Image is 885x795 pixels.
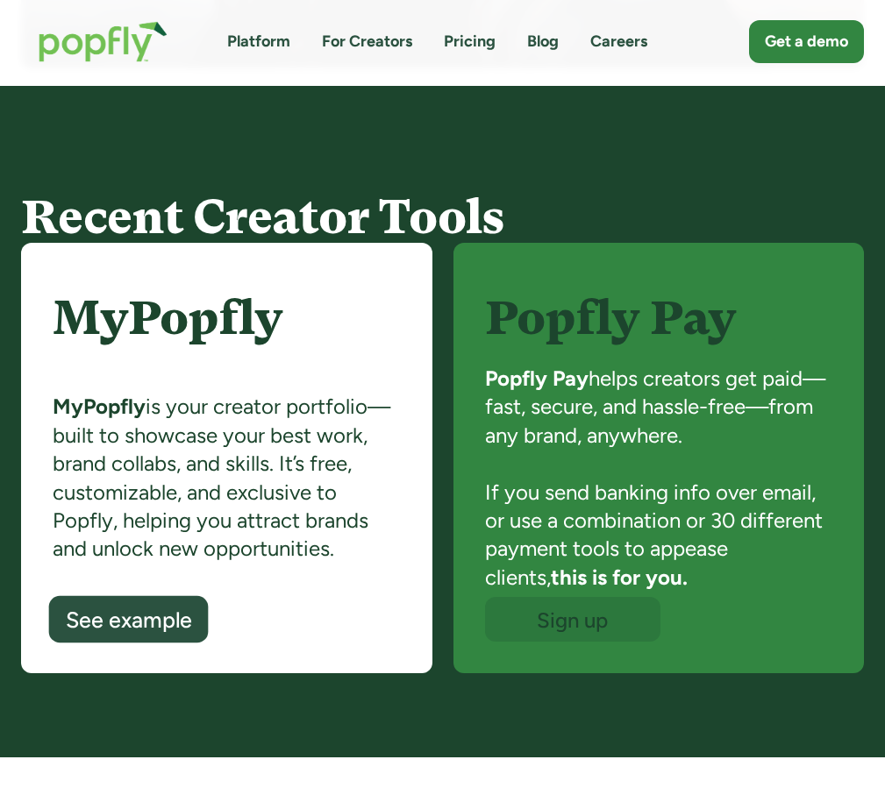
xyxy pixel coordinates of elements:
[322,31,412,53] a: For Creators
[485,365,833,597] div: helps creators get paid—fast, secure, and hassle-free—from any brand, anywhere. If you send banki...
[590,31,647,53] a: Careers
[21,191,864,243] h3: Recent Creator Tools
[227,31,290,53] a: Platform
[49,596,209,643] a: See example
[53,394,146,419] strong: MyPopfly
[21,4,185,80] a: home
[527,31,559,53] a: Blog
[53,393,401,596] div: is your creator portfolio—built to showcase your best work, brand collabs, and skills. It’s free,...
[66,608,192,631] div: See example
[501,609,645,631] div: Sign up
[485,366,589,391] strong: Popfly Pay
[765,31,848,53] div: Get a demo
[485,597,660,642] a: Sign up
[551,564,688,590] strong: this is for you.
[749,20,864,63] a: Get a demo
[444,31,496,53] a: Pricing
[485,292,833,349] h4: Popfly Pay
[53,292,401,377] h4: MyPopfly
